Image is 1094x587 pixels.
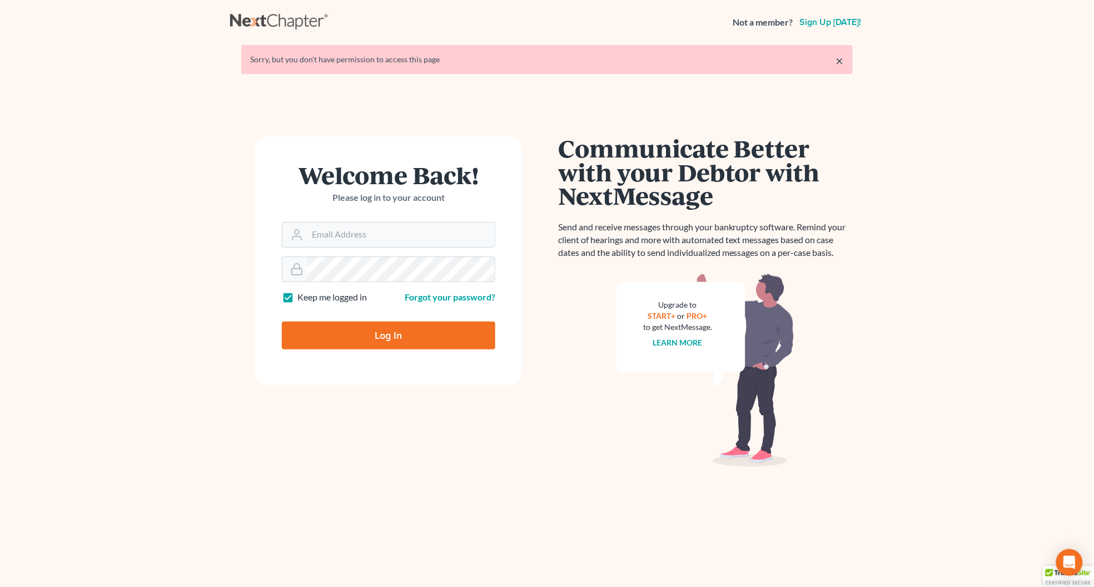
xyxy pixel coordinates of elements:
[836,54,844,67] a: ×
[733,16,793,29] strong: Not a member?
[558,136,853,208] h1: Communicate Better with your Debtor with NextMessage
[643,322,712,333] div: to get NextMessage.
[297,291,367,304] label: Keep me logged in
[687,311,708,320] a: PRO+
[1056,549,1083,576] div: Open Intercom Messenger
[282,322,495,349] input: Log In
[616,273,794,467] img: nextmessage_bg-59042aed3d76b12b5cd301f8e5b87938c9018125f34e5fa2b7a6b67550977c72.svg
[282,191,495,204] p: Please log in to your account
[798,18,864,27] a: Sign up [DATE]!
[648,311,676,320] a: START+
[653,338,703,347] a: Learn more
[678,311,685,320] span: or
[405,292,495,302] a: Forgot your password?
[282,163,495,187] h1: Welcome Back!
[643,299,712,310] div: Upgrade to
[558,221,853,259] p: Send and receive messages through your bankruptcy software. Remind your client of hearings and mo...
[307,223,495,247] input: Email Address
[250,54,844,65] div: Sorry, but you don't have permission to access this page
[1043,566,1094,587] div: TrustedSite Certified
